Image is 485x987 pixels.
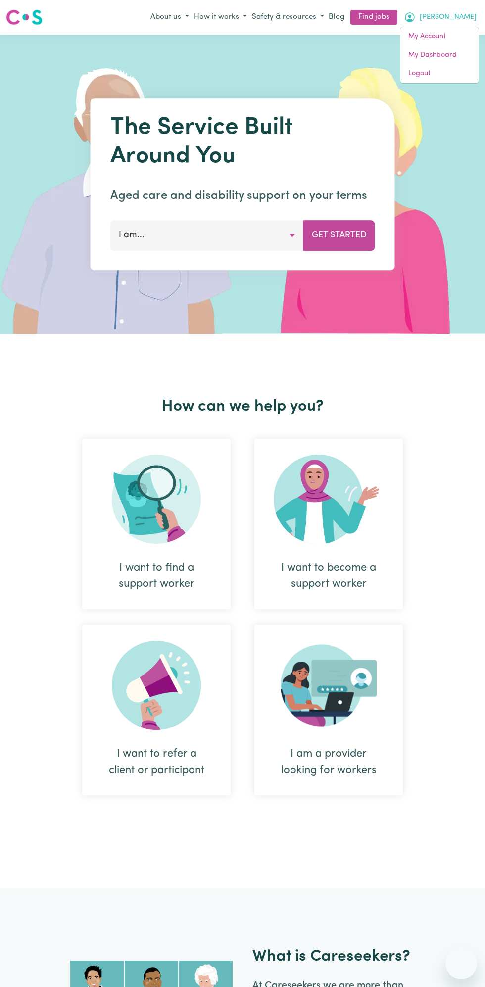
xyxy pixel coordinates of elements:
div: I want to become a support worker [278,560,379,592]
a: Blog [327,10,346,25]
div: My Account [400,27,479,84]
iframe: Button to launch messaging window [445,947,477,979]
a: Careseekers logo [6,6,43,29]
img: Refer [112,641,201,730]
div: I want to refer a client or participant [82,625,231,795]
button: Safety & resources [249,9,327,26]
a: Logout [400,64,479,83]
div: I want to find a support worker [106,560,207,592]
a: Find jobs [350,10,397,25]
a: My Account [400,27,479,46]
h2: What is Careseekers? [252,947,410,966]
img: Become Worker [274,455,384,544]
div: I want to refer a client or participant [106,746,207,779]
button: About us [148,9,192,26]
button: I am... [110,220,304,250]
a: My Dashboard [400,46,479,65]
p: Aged care and disability support on your terms [110,187,375,205]
h2: How can we help you? [70,397,415,416]
button: Get Started [303,220,375,250]
div: I am a provider looking for workers [254,625,403,795]
div: I want to find a support worker [82,439,231,609]
button: My Account [401,9,479,26]
button: How it works [192,9,249,26]
span: [PERSON_NAME] [420,12,477,23]
img: Provider [281,641,377,730]
img: Careseekers logo [6,8,43,26]
div: I am a provider looking for workers [278,746,379,779]
div: I want to become a support worker [254,439,403,609]
img: Search [112,455,201,544]
h1: The Service Built Around You [110,114,375,171]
